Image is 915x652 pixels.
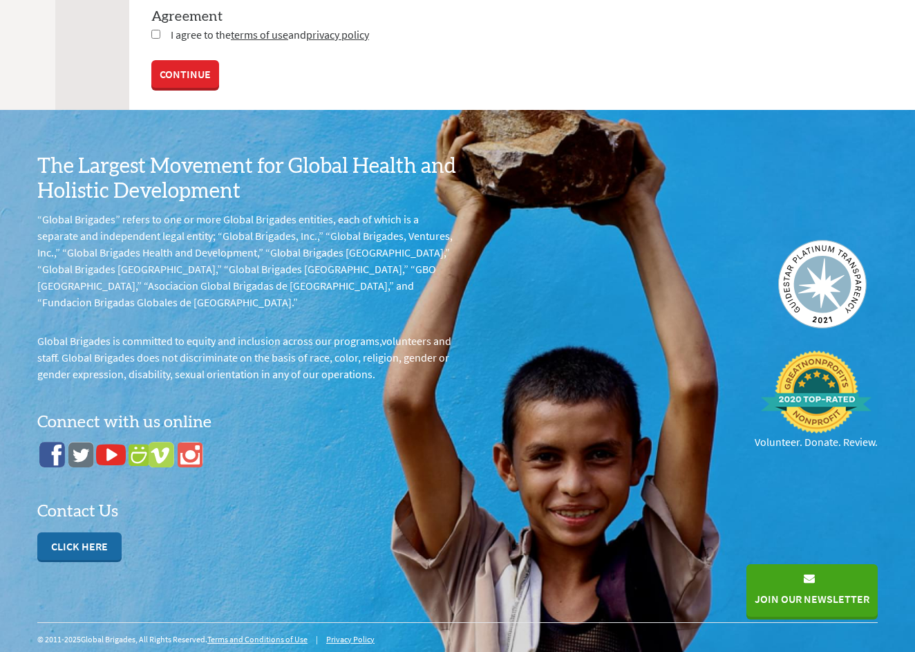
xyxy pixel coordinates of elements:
[151,7,893,26] label: Agreement
[51,538,108,555] p: Click Here
[231,28,288,41] a: terms of use
[755,351,878,450] a: Volunteer. Donate. Review.
[306,28,369,41] a: privacy policy
[207,634,308,644] a: Terms and Conditions of Use
[171,28,369,41] span: I agree to the and
[316,634,318,645] span: |
[151,60,219,88] a: CONTINUE
[755,586,869,611] p: Join Our Newsletter
[37,211,457,310] p: “Global Brigades” refers to one or more Global Brigades entities, each of which is a separate and...
[755,434,878,450] p: Volunteer. Donate. Review.
[761,351,871,434] img: 2020 Top-rated nonprofits and charities
[37,492,457,523] h4: Contact Us
[778,240,867,328] img: Guidestar 2019
[37,154,457,204] h3: The Largest Movement for Global Health and Holistic Development
[746,564,878,617] a: Join Our Newsletter
[326,634,375,644] a: Privacy Policy
[37,404,457,434] h4: Connect with us online
[129,444,149,466] img: icon_smugmug.c8a20fed67501a237c1af5c9f669a5c5.png
[37,531,122,559] a: Click Here
[37,634,207,645] p: © 2011- 2025 Global Brigades, All Rights Reserved.
[37,333,457,382] p: Global Brigades is committed to equity and inclusion across our programs,volunteers and staff. Gl...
